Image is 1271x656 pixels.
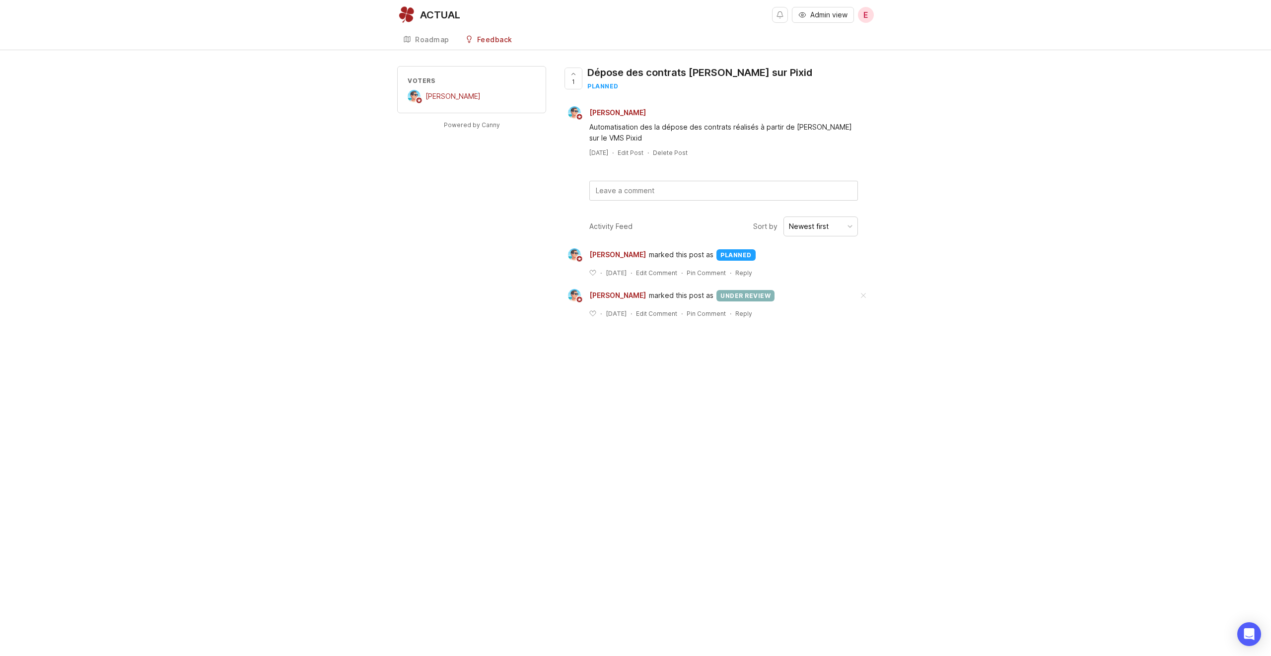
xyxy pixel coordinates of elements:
[459,30,518,50] a: Feedback
[397,6,415,24] img: ACTUAL logo
[636,309,677,318] div: Edit Comment
[600,269,602,277] div: ·
[789,221,829,232] div: Newest first
[568,289,581,302] img: Benjamin Hareau
[572,77,575,86] span: 1
[587,66,812,79] div: Dépose des contrats [PERSON_NAME] sur Pixid
[568,106,581,119] img: Benjamin Hareau
[649,249,713,260] span: marked this post as
[477,36,512,43] div: Feedback
[730,309,731,318] div: ·
[416,97,423,104] img: member badge
[589,221,633,232] div: Activity Feed
[810,10,847,20] span: Admin view
[863,9,868,21] span: E
[589,290,646,301] span: [PERSON_NAME]
[753,221,777,232] span: Sort by
[1237,622,1261,646] div: Open Intercom Messenger
[587,82,812,90] div: planned
[576,113,583,121] img: member badge
[589,122,858,144] div: Automatisation des la dépose des contrats réalisés à partir de [PERSON_NAME] sur le VMS Pixid
[687,309,726,318] div: Pin Comment
[408,76,536,85] div: Voters
[589,148,608,157] a: [DATE]
[735,269,752,277] div: Reply
[618,148,643,157] div: Edit Post
[442,119,501,131] a: Powered by Canny
[772,7,788,23] button: Notifications
[397,30,455,50] a: Roadmap
[653,148,688,157] div: Delete Post
[631,269,632,277] div: ·
[858,7,874,23] button: E
[681,309,683,318] div: ·
[649,290,713,301] span: marked this post as
[568,248,581,261] img: Benjamin Hareau
[408,90,481,103] a: Benjamin Hareau[PERSON_NAME]
[576,296,583,303] img: member badge
[425,92,481,100] span: [PERSON_NAME]
[730,269,731,277] div: ·
[631,309,632,318] div: ·
[408,90,421,103] img: Benjamin Hareau
[565,68,582,89] button: 1
[606,269,627,277] span: [DATE]
[420,10,460,20] div: ACTUAL
[562,106,654,119] a: Benjamin Hareau[PERSON_NAME]
[576,255,583,263] img: member badge
[716,249,756,261] div: planned
[681,269,683,277] div: ·
[589,249,646,260] span: [PERSON_NAME]
[636,269,677,277] div: Edit Comment
[735,309,752,318] div: Reply
[716,290,775,301] div: under review
[687,269,726,277] div: Pin Comment
[612,148,614,157] div: ·
[562,289,649,302] a: Benjamin Hareau[PERSON_NAME]
[589,108,646,117] span: [PERSON_NAME]
[792,7,854,23] button: Admin view
[562,248,649,261] a: Benjamin Hareau[PERSON_NAME]
[647,148,649,157] div: ·
[606,309,627,318] span: [DATE]
[600,309,602,318] div: ·
[415,36,449,43] div: Roadmap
